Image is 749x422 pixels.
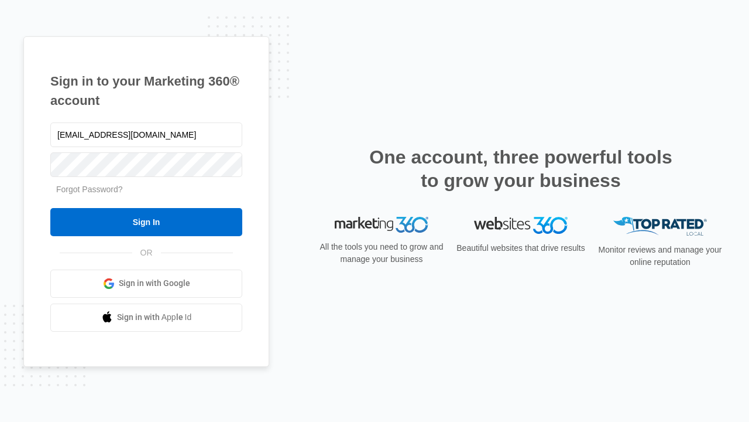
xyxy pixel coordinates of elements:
[366,145,676,192] h2: One account, three powerful tools to grow your business
[50,304,242,332] a: Sign in with Apple Id
[117,311,192,324] span: Sign in with Apple Id
[316,241,447,266] p: All the tools you need to grow and manage your business
[56,185,123,194] a: Forgot Password?
[132,247,161,259] span: OR
[474,217,568,234] img: Websites 360
[50,270,242,298] a: Sign in with Google
[455,242,586,254] p: Beautiful websites that drive results
[50,72,242,110] h1: Sign in to your Marketing 360® account
[335,217,428,233] img: Marketing 360
[50,122,242,147] input: Email
[595,244,726,268] p: Monitor reviews and manage your online reputation
[50,208,242,236] input: Sign In
[119,277,190,290] span: Sign in with Google
[613,217,707,236] img: Top Rated Local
